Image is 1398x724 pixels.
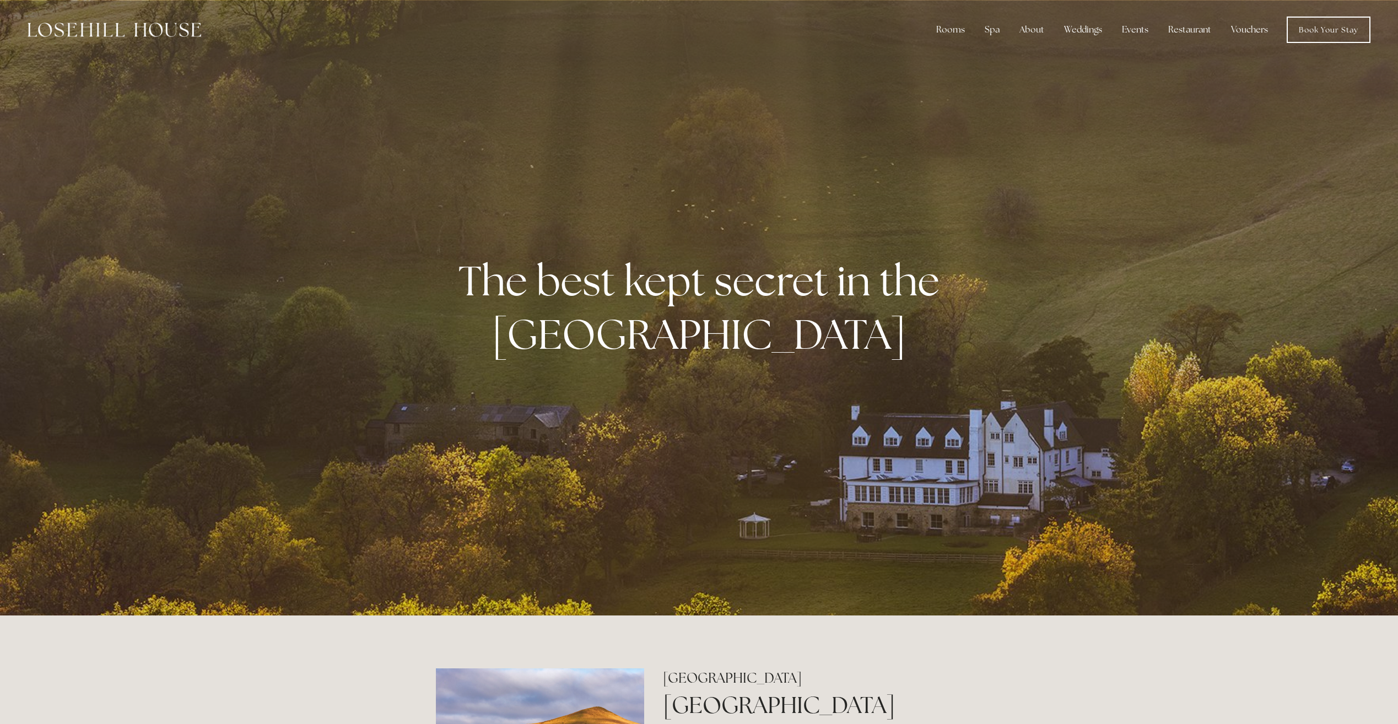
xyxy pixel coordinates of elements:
[976,19,1008,41] div: Spa
[927,19,974,41] div: Rooms
[458,253,948,361] strong: The best kept secret in the [GEOGRAPHIC_DATA]
[1113,19,1157,41] div: Events
[28,23,201,37] img: Losehill House
[663,689,962,721] h1: [GEOGRAPHIC_DATA]
[663,668,962,688] h2: [GEOGRAPHIC_DATA]
[1159,19,1220,41] div: Restaurant
[1011,19,1053,41] div: About
[1055,19,1111,41] div: Weddings
[1222,19,1277,41] a: Vouchers
[1287,17,1370,43] a: Book Your Stay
